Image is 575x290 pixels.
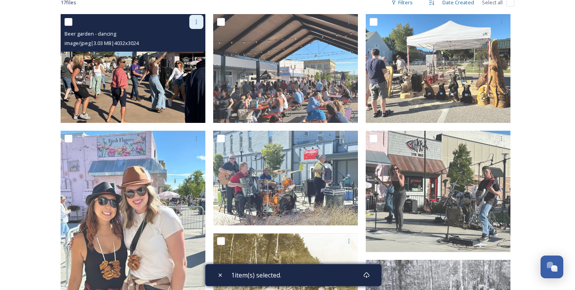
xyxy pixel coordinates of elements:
span: 1 item(s) selected. [231,270,281,280]
img: Beer Garden - band [366,131,510,252]
span: Beer garden - dancing [65,30,116,37]
img: Chainsaw carvings [366,14,510,123]
img: Beer garden - dancing [61,14,205,123]
img: Beer Garden - polka band [213,131,358,225]
img: Beer Garden at Legacy Plaza [213,14,358,123]
button: Open Chat [541,256,563,278]
span: image/jpeg | 3.03 MB | 4032 x 3024 [65,40,139,47]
